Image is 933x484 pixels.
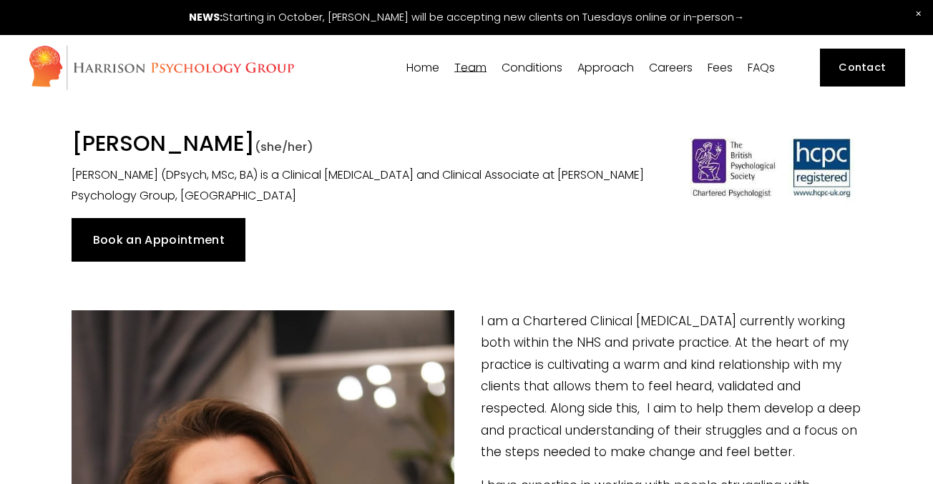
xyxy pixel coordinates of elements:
span: Approach [577,62,634,74]
span: Team [454,62,487,74]
a: Fees [708,61,733,74]
a: folder dropdown [454,61,487,74]
a: Book an Appointment [72,218,245,261]
a: Careers [649,61,693,74]
h1: [PERSON_NAME] [72,130,658,161]
a: Home [406,61,439,74]
a: folder dropdown [502,61,562,74]
span: Conditions [502,62,562,74]
p: I am a Chartered Clinical [MEDICAL_DATA] currently working both within the NHS and private practi... [72,310,861,463]
a: FAQs [748,61,775,74]
a: Contact [820,49,905,87]
p: [PERSON_NAME] (DPsych, MSc, BA) is a Clinical [MEDICAL_DATA] and Clinical Associate at [PERSON_NA... [72,165,658,207]
span: (she/her) [255,139,313,155]
img: Harrison Psychology Group [28,44,295,91]
a: folder dropdown [577,61,634,74]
